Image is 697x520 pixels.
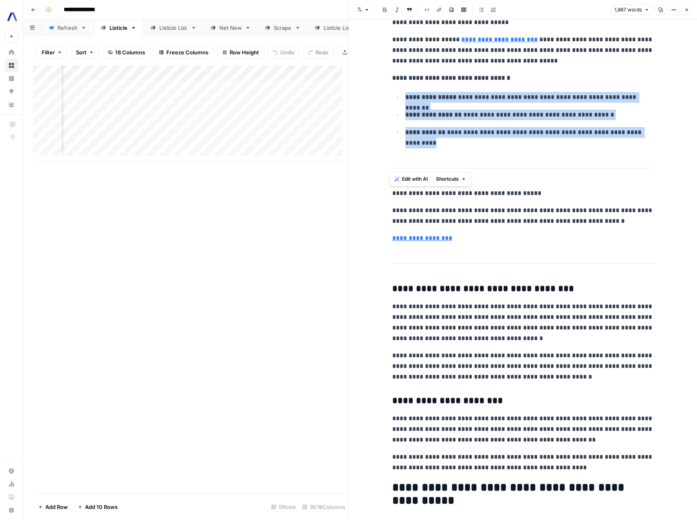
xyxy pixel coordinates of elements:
[154,46,214,59] button: Freeze Columns
[42,48,55,56] span: Filter
[5,72,18,85] a: Insights
[45,503,68,511] span: Add Row
[315,48,328,56] span: Redo
[308,20,375,36] a: Listicle List v2
[324,24,360,32] div: Listicle List v2
[280,48,294,56] span: Undo
[159,24,188,32] div: Listicle List
[274,24,292,32] div: Scrape
[109,24,127,32] div: Listicle
[71,46,99,59] button: Sort
[5,46,18,59] a: Home
[268,500,299,513] div: 5 Rows
[402,175,428,183] span: Edit with AI
[230,48,259,56] span: Row Height
[433,174,469,184] button: Shortcuts
[5,98,18,111] a: Your Data
[5,9,20,24] img: AssemblyAI Logo
[303,46,334,59] button: Redo
[143,20,203,36] a: Listicle List
[42,20,94,36] a: Refresh
[436,175,459,183] span: Shortcuts
[5,59,18,72] a: Browse
[299,500,348,513] div: 18/18 Columns
[268,46,299,59] button: Undo
[166,48,208,56] span: Freeze Columns
[258,20,308,36] a: Scrape
[5,504,18,517] button: Help + Support
[5,491,18,504] a: Learning Hub
[103,46,150,59] button: 18 Columns
[611,4,653,15] button: 1,867 words
[203,20,258,36] a: Net New
[5,464,18,477] a: Settings
[391,174,431,184] button: Edit with AI
[33,500,73,513] button: Add Row
[5,7,18,27] button: Workspace: AssemblyAI
[5,85,18,98] a: Opportunities
[217,46,264,59] button: Row Height
[85,503,118,511] span: Add 10 Rows
[73,500,123,513] button: Add 10 Rows
[614,6,642,13] span: 1,867 words
[76,48,87,56] span: Sort
[219,24,242,32] div: Net New
[36,46,67,59] button: Filter
[115,48,145,56] span: 18 Columns
[5,477,18,491] a: Usage
[94,20,143,36] a: Listicle
[58,24,78,32] div: Refresh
